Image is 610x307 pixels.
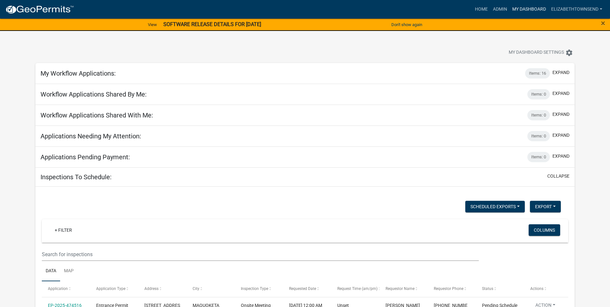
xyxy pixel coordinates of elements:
span: Status [482,286,493,291]
span: Requestor Phone [434,286,463,291]
datatable-header-cell: Address [138,281,187,297]
div: Items: 0 [527,110,550,120]
datatable-header-cell: Requested Date [283,281,331,297]
datatable-header-cell: Request Time (am/pm) [331,281,379,297]
a: Admin [490,3,510,15]
span: × [601,19,605,28]
button: My Dashboard Settingssettings [504,46,578,59]
a: ElizabethTownsend [549,3,605,15]
datatable-header-cell: Application Type [90,281,138,297]
h5: Applications Needing My Attention: [41,132,141,140]
datatable-header-cell: Application [42,281,90,297]
div: Items: 16 [525,68,550,79]
h5: My Workflow Applications: [41,70,116,77]
span: Requested Date [289,286,316,291]
span: Actions [530,286,543,291]
datatable-header-cell: Inspection Type [235,281,283,297]
a: + Filter [50,224,77,236]
span: Request Time (am/pm) [337,286,378,291]
button: Don't show again [389,19,425,30]
a: Map [60,261,77,282]
h5: Workflow Applications Shared By Me: [41,90,147,98]
strong: SOFTWARE RELEASE DETAILS FOR [DATE] [163,21,261,27]
span: Application Type [96,286,125,291]
span: Address [144,286,159,291]
h5: Applications Pending Payment: [41,153,130,161]
div: Items: 0 [527,131,550,141]
datatable-header-cell: City [187,281,235,297]
h5: Workflow Applications Shared With Me: [41,111,153,119]
a: Data [42,261,60,282]
button: collapse [547,173,569,180]
button: Columns [529,224,560,236]
button: expand [552,132,569,139]
h5: Inspections To Schedule: [41,173,112,181]
button: Scheduled Exports [465,201,525,212]
span: City [193,286,199,291]
a: Home [472,3,490,15]
datatable-header-cell: Requestor Phone [428,281,476,297]
input: Search for inspections [42,248,479,261]
a: My Dashboard [510,3,549,15]
a: View [145,19,159,30]
div: Items: 0 [527,89,550,99]
button: Close [601,19,605,27]
i: settings [565,49,573,57]
datatable-header-cell: Actions [524,281,572,297]
button: Export [530,201,561,212]
button: expand [552,69,569,76]
div: Items: 0 [527,152,550,162]
span: Application [48,286,68,291]
span: My Dashboard Settings [509,49,564,57]
span: Requestor Name [386,286,414,291]
span: Inspection Type [241,286,268,291]
button: expand [552,111,569,118]
button: expand [552,153,569,160]
datatable-header-cell: Requestor Name [379,281,428,297]
datatable-header-cell: Status [476,281,524,297]
button: expand [552,90,569,97]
